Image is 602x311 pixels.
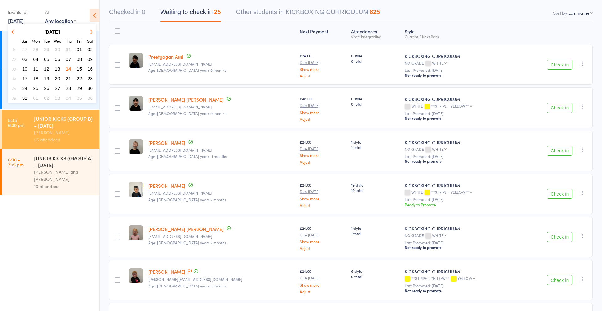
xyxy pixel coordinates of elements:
[547,189,572,199] button: Check in
[8,157,24,167] time: 6:30 - 7:15 pm
[32,38,40,44] small: Monday
[8,17,24,24] a: [DATE]
[351,58,400,64] span: 0 total
[12,57,16,62] em: 32
[77,86,82,91] span: 29
[129,53,143,68] img: image1693840482.png
[45,17,76,24] div: Any location
[405,68,516,72] small: Last Promoted: [DATE]
[351,145,400,150] span: 1 total
[64,65,73,73] button: 14
[22,56,28,62] span: 03
[75,55,84,63] button: 08
[33,86,39,91] span: 25
[64,84,73,92] button: 28
[160,5,221,22] button: Waiting to check in25
[300,233,346,237] small: Due [DATE]
[87,76,93,81] span: 23
[148,148,295,152] small: Lewisbowen2014@gmail.com
[142,8,145,15] div: 0
[148,234,295,239] small: samantha_burns91@hotmail.com
[547,275,572,285] button: Check in
[351,225,400,231] span: 1 style
[22,66,28,71] span: 10
[405,73,516,78] div: Not ready to promote
[53,45,62,54] button: 30
[77,76,82,81] span: 22
[77,95,82,101] span: 05
[405,61,516,66] div: NO GRADE
[300,160,346,164] a: Adjust
[300,139,346,164] div: £24.00
[405,225,516,232] div: KICKBOXING CURRICULUM
[34,115,94,129] div: JUNIOR KICKS (GROUP B) - [DATE]
[22,86,28,91] span: 24
[31,55,41,63] button: 04
[553,10,567,16] label: Sort by
[405,190,516,195] div: WHITE
[8,7,39,17] div: Events for
[300,268,346,293] div: £24.00
[300,197,346,201] a: Show more
[300,189,346,194] small: Due [DATE]
[33,47,39,52] span: 28
[148,240,226,245] span: Age: [DEMOGRAPHIC_DATA] years 2 months
[547,232,572,242] button: Check in
[87,47,93,52] span: 02
[20,94,30,102] button: 31
[300,289,346,293] a: Adjust
[87,66,93,71] span: 16
[148,140,185,146] a: [PERSON_NAME]
[77,47,82,52] span: 01
[87,38,93,44] small: Saturday
[405,268,516,275] div: KICKBOXING CURRICULUM
[22,47,28,52] span: 27
[12,86,16,91] em: 35
[297,25,349,42] div: Next Payment
[214,8,221,15] div: 25
[405,159,516,164] div: Not ready to promote
[22,76,28,81] span: 17
[300,246,346,250] a: Adjust
[53,84,62,92] button: 27
[568,10,589,16] div: Last name
[300,283,346,287] a: Show more
[351,268,400,274] span: 6 style
[351,96,400,101] span: 0 style
[300,240,346,244] a: Show more
[85,84,95,92] button: 30
[64,74,73,83] button: 21
[66,56,71,62] span: 07
[87,56,93,62] span: 09
[44,76,49,81] span: 19
[64,55,73,63] button: 07
[300,103,346,108] small: Due [DATE]
[42,94,51,102] button: 02
[53,65,62,73] button: 13
[300,60,346,65] small: Due [DATE]
[300,110,346,114] a: Show more
[432,147,444,151] div: WHITE
[34,136,94,143] div: 25 attendees
[87,95,93,101] span: 06
[12,96,16,101] em: 36
[349,25,402,42] div: Atten­dances
[547,103,572,113] button: Check in
[236,5,380,22] button: Other students in KICKBOXING CURRICULUM825
[55,66,60,71] span: 13
[547,60,572,70] button: Check in
[405,147,516,152] div: NO GRADE
[12,66,16,71] em: 33
[2,149,99,195] a: 6:30 -7:15 pmJUNIOR KICKS (GROUP A) - [DATE][PERSON_NAME] and [PERSON_NAME]19 attendees
[351,53,400,58] span: 0 style
[44,95,49,101] span: 02
[44,56,49,62] span: 05
[22,38,28,44] small: Sunday
[75,45,84,54] button: 01
[66,95,71,101] span: 04
[8,118,24,128] time: 5:45 - 6:30 pm
[20,55,30,63] button: 03
[148,191,295,195] small: sharonbratch@gmail.com
[300,153,346,157] a: Show more
[129,268,143,283] img: image1668247002.png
